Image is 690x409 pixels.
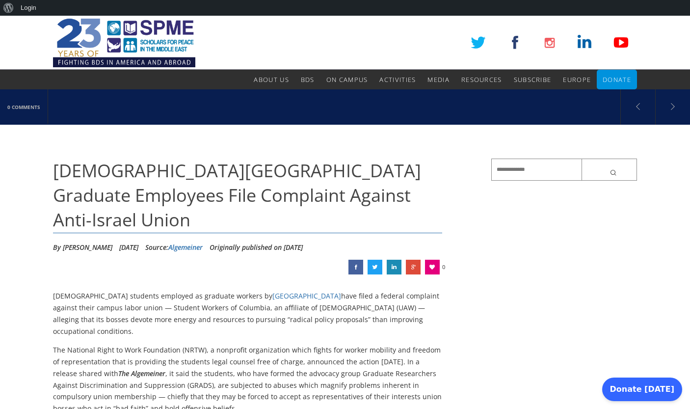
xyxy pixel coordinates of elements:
a: [GEOGRAPHIC_DATA] [272,291,341,300]
a: BDS [301,70,315,89]
span: Resources [461,75,502,84]
span: About Us [254,75,289,84]
a: Algemeiner [168,243,203,252]
a: On Campus [326,70,368,89]
span: 0 [442,260,445,274]
a: Activities [379,70,416,89]
a: Subscribe [514,70,552,89]
li: [DATE] [119,240,138,255]
span: On Campus [326,75,368,84]
a: Jewish Columbia University Graduate Employees File Complaint Against Anti-Israel Union [387,260,401,274]
img: SPME [53,16,195,70]
p: [DEMOGRAPHIC_DATA] students employed as graduate workers by have filed a federal complaint agains... [53,290,442,337]
em: The Algemeiner [118,369,165,378]
span: BDS [301,75,315,84]
span: Activities [379,75,416,84]
a: Jewish Columbia University Graduate Employees File Complaint Against Anti-Israel Union [348,260,363,274]
a: Resources [461,70,502,89]
li: By [PERSON_NAME] [53,240,112,255]
a: Jewish Columbia University Graduate Employees File Complaint Against Anti-Israel Union [406,260,421,274]
a: Jewish Columbia University Graduate Employees File Complaint Against Anti-Israel Union [368,260,382,274]
a: Media [427,70,450,89]
li: Originally published on [DATE] [210,240,303,255]
span: Europe [563,75,591,84]
a: About Us [254,70,289,89]
div: Source: [145,240,203,255]
a: Europe [563,70,591,89]
span: [DEMOGRAPHIC_DATA][GEOGRAPHIC_DATA] Graduate Employees File Complaint Against Anti-Israel Union [53,159,421,232]
span: Donate [603,75,631,84]
a: Donate [603,70,631,89]
span: Media [427,75,450,84]
span: Subscribe [514,75,552,84]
